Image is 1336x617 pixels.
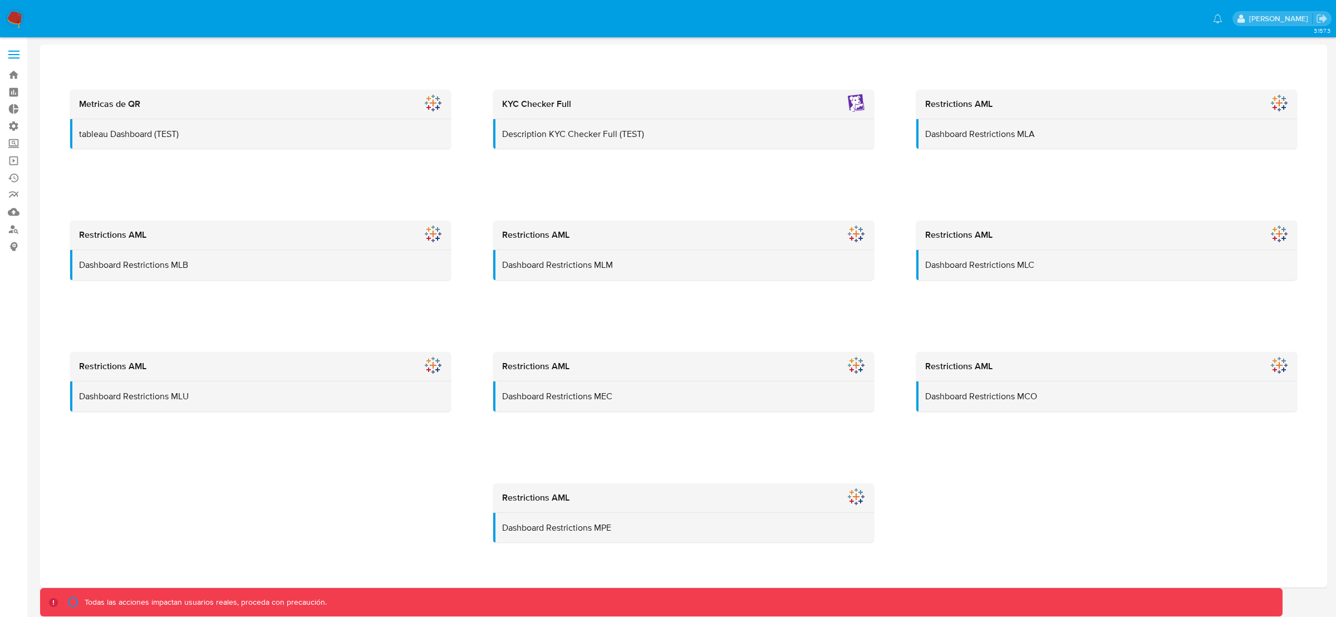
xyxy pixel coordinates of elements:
img: Restrictions AML [424,356,442,374]
h2: Metricas de QR [79,99,442,110]
a: Notificaciones [1213,14,1222,23]
img: Restrictions AML [847,225,865,243]
img: Restrictions AML [847,488,865,506]
p: david.garay@mercadolibre.com.co [1249,13,1312,24]
h2: Restrictions AML [925,229,1288,241]
h2: Restrictions AML [502,229,865,241]
h2: Restrictions AML [79,361,442,372]
p: Dashboard Restrictions MLA [925,128,1288,140]
p: Dashboard Restrictions MLU [79,390,442,403]
h2: Restrictions AML [502,492,865,503]
p: tableau Dashboard (TEST) [79,128,442,140]
h2: Restrictions AML [502,361,865,372]
h2: Restrictions AML [79,229,442,241]
img: Restrictions AML [424,225,442,243]
p: Dashboard Restrictions MPE [502,522,865,534]
h2: KYC Checker Full [502,99,865,110]
img: Restrictions AML [1270,356,1288,374]
p: Dashboard Restrictions MLB [79,259,442,271]
h2: Restrictions AML [925,99,1288,110]
img: Restrictions AML [1270,225,1288,243]
p: Dashboard Restrictions MLM [502,259,865,271]
p: Dashboard Restrictions MCO [925,390,1288,403]
img: Metricas de QR [424,94,442,112]
p: Dashboard Restrictions MLC [925,259,1288,271]
a: Salir [1316,13,1328,25]
img: Restrictions AML [847,356,865,374]
p: Description KYC Checker Full (TEST) [502,128,865,140]
img: KYC Checker Full [847,94,865,112]
p: Dashboard Restrictions MEC [502,390,865,403]
p: Todas las acciones impactan usuarios reales, proceda con precaución. [82,597,327,608]
h2: Restrictions AML [925,361,1288,372]
img: Restrictions AML [1270,94,1288,112]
